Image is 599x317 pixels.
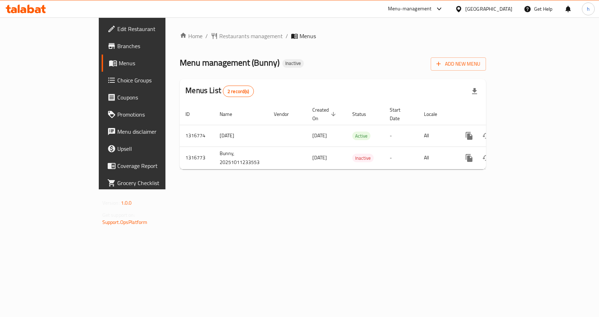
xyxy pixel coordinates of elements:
span: Locale [424,110,446,118]
span: Edit Restaurant [117,25,193,33]
li: / [205,32,208,40]
td: [DATE] [214,125,268,147]
table: enhanced table [180,103,535,169]
span: Choice Groups [117,76,193,85]
a: Coupons [102,89,199,106]
td: Bunny, 20251011233553 [214,147,268,169]
a: Restaurants management [211,32,283,40]
span: 2 record(s) [223,88,254,95]
a: Upsell [102,140,199,157]
button: more [461,127,478,144]
span: Menus [299,32,316,40]
a: Menu disclaimer [102,123,199,140]
span: Add New Menu [436,60,480,68]
div: Menu-management [388,5,432,13]
a: Branches [102,37,199,55]
td: All [418,147,455,169]
span: 1.0.0 [121,198,132,208]
span: Menu management ( Bunny ) [180,55,280,71]
span: Grocery Checklist [117,179,193,187]
span: Created On [312,106,338,123]
a: Edit Restaurant [102,20,199,37]
span: [DATE] [312,131,327,140]
h2: Menus List [185,85,254,97]
span: Restaurants management [219,32,283,40]
a: Menus [102,55,199,72]
a: Promotions [102,106,199,123]
a: Coverage Report [102,157,199,174]
span: [DATE] [312,153,327,162]
span: Name [220,110,241,118]
span: h [587,5,590,13]
td: - [384,147,418,169]
td: - [384,125,418,147]
span: ID [185,110,199,118]
span: Promotions [117,110,193,119]
span: Inactive [282,60,304,66]
td: All [418,125,455,147]
a: Grocery Checklist [102,174,199,191]
th: Actions [455,103,535,125]
span: Start Date [390,106,410,123]
div: [GEOGRAPHIC_DATA] [465,5,512,13]
span: Status [352,110,375,118]
span: Upsell [117,144,193,153]
div: Export file [466,83,483,100]
span: Inactive [352,154,374,162]
span: Version: [102,198,120,208]
span: Menu disclaimer [117,127,193,136]
button: more [461,149,478,167]
span: Coverage Report [117,162,193,170]
button: Change Status [478,127,495,144]
span: Vendor [274,110,298,118]
li: / [286,32,288,40]
span: Active [352,132,370,140]
button: Change Status [478,149,495,167]
nav: breadcrumb [180,32,486,40]
div: Inactive [282,59,304,68]
button: Add New Menu [431,57,486,71]
div: Total records count [223,86,254,97]
span: Branches [117,42,193,50]
span: Menus [119,59,193,67]
a: Choice Groups [102,72,199,89]
span: Get support on: [102,210,135,220]
span: Coupons [117,93,193,102]
a: Support.OpsPlatform [102,218,148,227]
